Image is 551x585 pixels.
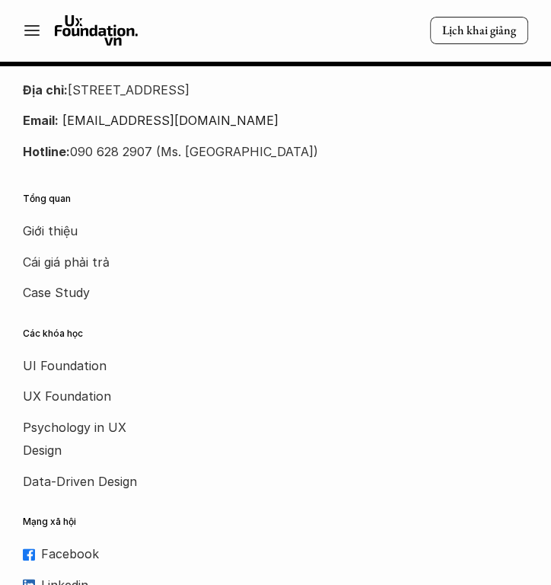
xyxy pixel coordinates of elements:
[23,470,145,493] a: Data-Driven Design
[23,144,70,159] strong: Hotline:
[442,23,516,39] p: Lịch khai giảng
[62,113,279,128] a: [EMAIL_ADDRESS][DOMAIN_NAME]
[23,219,145,242] a: Giới thiệu
[23,385,145,408] a: UX Foundation
[23,416,145,462] a: Psychology in UX Design
[430,17,528,45] a: Lịch khai giảng
[23,542,505,565] a: Facebook
[23,281,145,304] a: Case Study
[23,140,528,163] p: 090 628 2907 (Ms. [GEOGRAPHIC_DATA])
[23,193,505,204] p: Tổng quan
[23,516,505,527] p: Mạng xã hội
[23,113,59,128] strong: Email:
[23,251,145,273] a: Cái giá phải trả
[23,82,68,97] strong: Địa chỉ:
[23,328,505,339] p: Các khóa học
[23,354,145,377] a: UI Foundation
[23,78,528,101] p: [STREET_ADDRESS]
[41,542,505,565] p: Facebook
